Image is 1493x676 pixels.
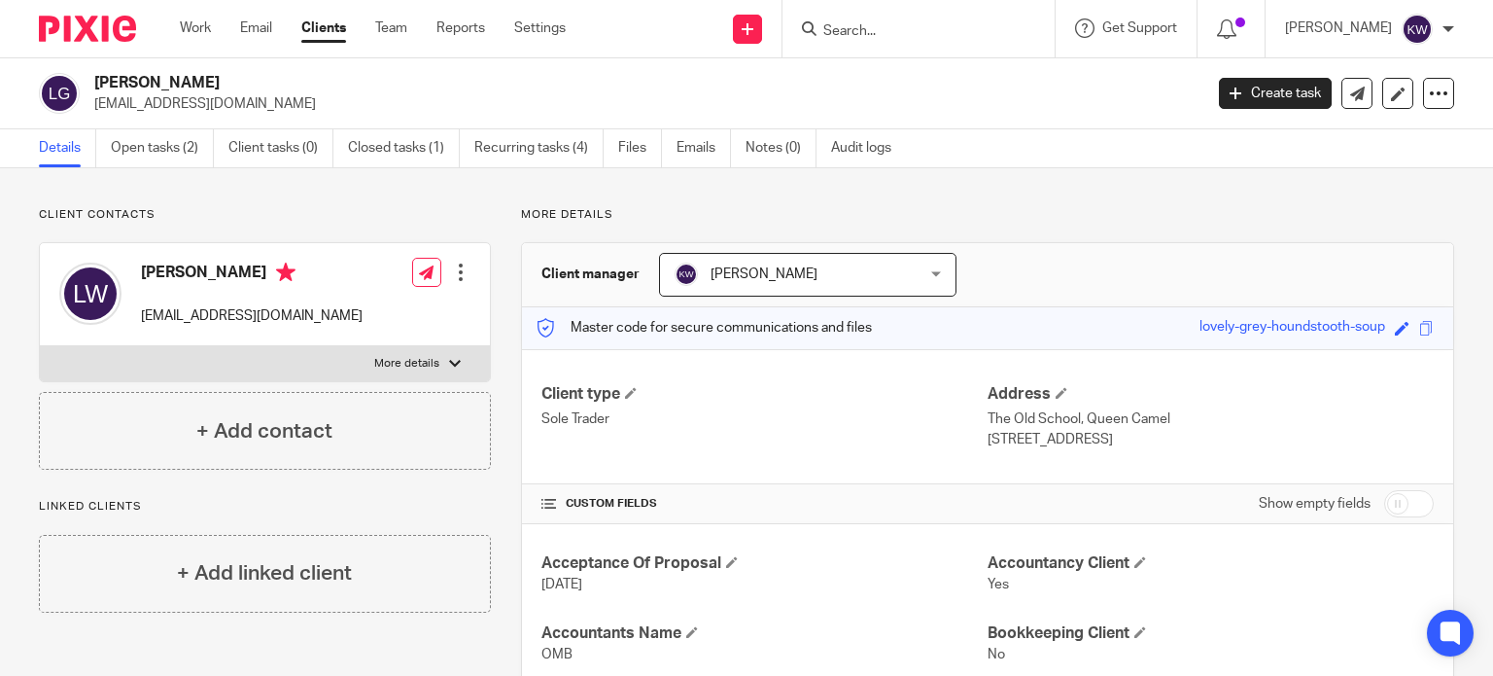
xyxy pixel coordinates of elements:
h4: Bookkeeping Client [988,623,1434,644]
img: svg%3E [1402,14,1433,45]
h4: Address [988,384,1434,405]
i: Primary [276,263,295,282]
h4: Accountants Name [541,623,988,644]
a: Settings [514,18,566,38]
a: Recurring tasks (4) [474,129,604,167]
p: Master code for secure communications and files [537,318,872,338]
h4: + Add linked client [177,558,352,588]
a: Details [39,129,96,167]
img: svg%3E [59,263,122,325]
p: Sole Trader [541,409,988,429]
span: No [988,648,1005,661]
a: Reports [436,18,485,38]
p: More details [521,207,1454,223]
p: [EMAIL_ADDRESS][DOMAIN_NAME] [94,94,1190,114]
p: [STREET_ADDRESS] [988,430,1434,449]
span: [DATE] [541,578,582,591]
a: Client tasks (0) [228,129,333,167]
h4: + Add contact [196,416,332,446]
a: Team [375,18,407,38]
a: Open tasks (2) [111,129,214,167]
h2: [PERSON_NAME] [94,73,971,93]
span: [PERSON_NAME] [711,267,817,281]
a: Audit logs [831,129,906,167]
p: More details [374,356,439,372]
div: lovely-grey-houndstooth-soup [1199,317,1385,339]
p: Linked clients [39,499,491,515]
span: OMB [541,648,573,661]
img: svg%3E [39,73,80,114]
a: Work [180,18,211,38]
a: Emails [677,129,731,167]
p: [EMAIL_ADDRESS][DOMAIN_NAME] [141,306,363,326]
img: Pixie [39,16,136,42]
a: Closed tasks (1) [348,129,460,167]
input: Search [821,23,996,41]
h4: Client type [541,384,988,405]
label: Show empty fields [1259,494,1371,514]
p: [PERSON_NAME] [1285,18,1392,38]
h4: CUSTOM FIELDS [541,496,988,512]
span: Yes [988,578,1009,591]
span: Get Support [1102,21,1177,35]
a: Email [240,18,272,38]
h4: Acceptance Of Proposal [541,553,988,574]
a: Create task [1219,78,1332,109]
a: Clients [301,18,346,38]
a: Notes (0) [746,129,816,167]
h4: Accountancy Client [988,553,1434,574]
p: The Old School, Queen Camel [988,409,1434,429]
img: svg%3E [675,263,698,286]
h3: Client manager [541,265,640,284]
p: Client contacts [39,207,491,223]
h4: [PERSON_NAME] [141,263,363,287]
a: Files [618,129,662,167]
